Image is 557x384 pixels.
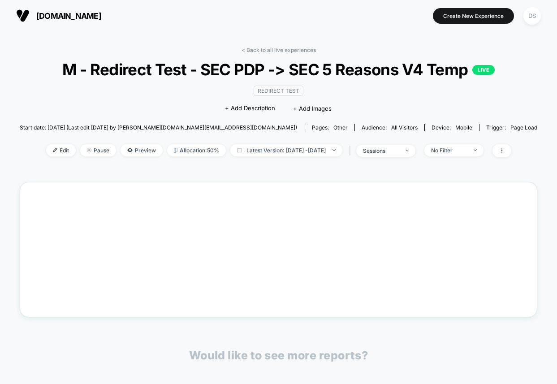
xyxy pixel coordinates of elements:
span: | [347,144,356,157]
div: DS [523,7,541,25]
img: end [474,149,477,151]
img: end [406,150,409,151]
div: No Filter [431,147,467,154]
span: Start date: [DATE] (Last edit [DATE] by [PERSON_NAME][DOMAIN_NAME][EMAIL_ADDRESS][DOMAIN_NAME]) [20,124,297,131]
div: Pages: [312,124,348,131]
span: + Add Description [225,104,275,113]
img: end [332,149,336,151]
img: rebalance [174,148,177,153]
span: mobile [455,124,472,131]
img: end [87,148,91,152]
span: Preview [121,144,163,156]
img: edit [53,148,57,152]
a: < Back to all live experiences [242,47,316,53]
span: Pause [80,144,116,156]
span: Edit [46,144,76,156]
p: Would like to see more reports? [189,349,368,362]
span: Device: [424,124,479,131]
div: Trigger: [486,124,537,131]
button: Create New Experience [433,8,514,24]
span: M - Redirect Test - SEC PDP -> SEC 5 Reasons V4 Temp [46,60,512,79]
span: Page Load [510,124,537,131]
img: Visually logo [16,9,30,22]
div: Audience: [362,124,418,131]
button: DS [521,7,544,25]
span: Allocation: 50% [167,144,226,156]
span: [DOMAIN_NAME] [36,11,101,21]
span: + Add Images [293,105,332,112]
p: LIVE [472,65,495,75]
span: Latest Version: [DATE] - [DATE] [230,144,342,156]
img: calendar [237,148,242,152]
span: other [333,124,348,131]
span: Redirect Test [254,86,303,96]
span: All Visitors [391,124,418,131]
div: sessions [363,147,399,154]
button: [DOMAIN_NAME] [13,9,104,23]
